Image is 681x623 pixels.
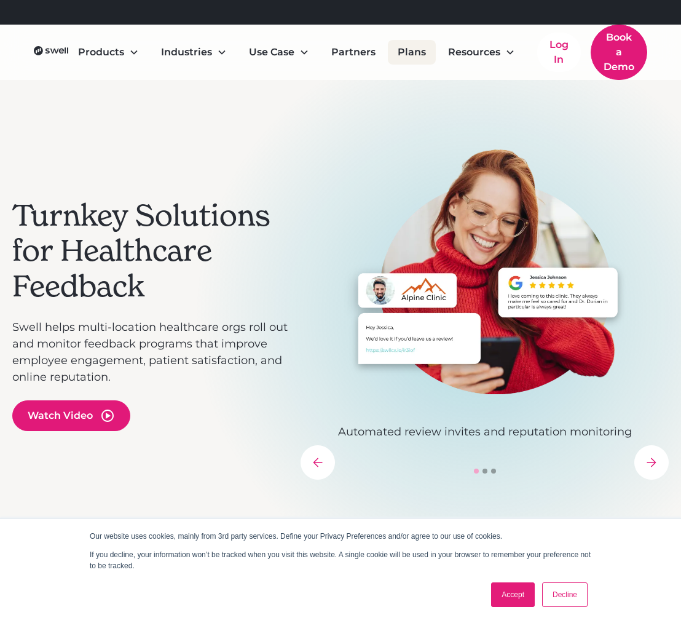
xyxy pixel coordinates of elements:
[78,45,124,60] div: Products
[537,33,581,72] a: Log In
[12,198,288,304] h2: Turnkey Solutions for Healthcare Feedback
[465,490,681,623] iframe: Chat Widget
[28,408,93,423] div: Watch Video
[249,45,294,60] div: Use Case
[448,45,500,60] div: Resources
[90,549,591,571] p: If you decline, your information won’t be tracked when you visit this website. A single cookie wi...
[474,469,479,474] div: Show slide 1 of 3
[161,45,212,60] div: Industries
[438,40,525,65] div: Resources
[90,531,591,542] p: Our website uses cookies, mainly from 3rd party services. Define your Privacy Preferences and/or ...
[491,469,496,474] div: Show slide 3 of 3
[12,400,130,431] a: open lightbox
[634,445,669,480] div: next slide
[491,582,535,607] a: Accept
[301,445,335,480] div: previous slide
[388,40,436,65] a: Plans
[482,469,487,474] div: Show slide 2 of 3
[301,149,669,480] div: carousel
[68,40,149,65] div: Products
[321,40,385,65] a: Partners
[591,25,647,80] a: Book a Demo
[301,149,669,440] div: 1 of 3
[12,319,288,386] p: Swell helps multi-location healthcare orgs roll out and monitor feedback programs that improve em...
[239,40,319,65] div: Use Case
[301,424,669,440] p: Automated review invites and reputation monitoring
[542,582,588,607] a: Decline
[34,45,68,60] a: home
[151,40,237,65] div: Industries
